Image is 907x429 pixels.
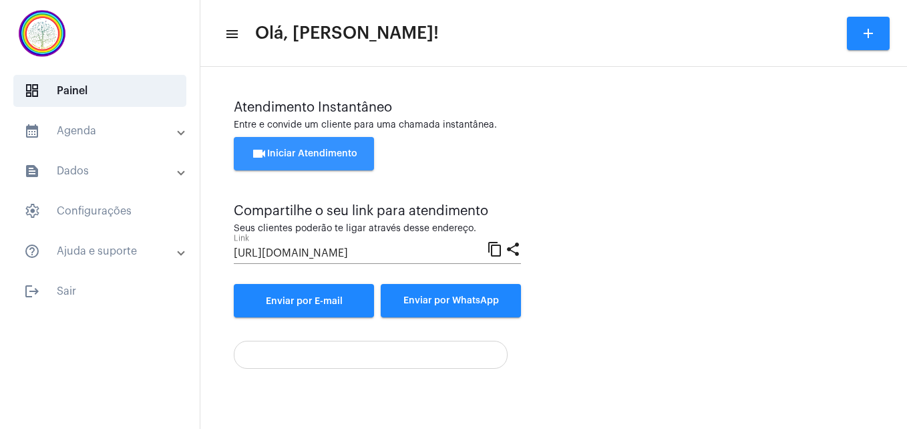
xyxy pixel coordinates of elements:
[251,149,357,158] span: Iniciar Atendimento
[8,115,200,147] mat-expansion-panel-header: sidenav iconAgenda
[8,155,200,187] mat-expansion-panel-header: sidenav iconDados
[234,284,374,317] a: Enviar por E-mail
[24,83,40,99] span: sidenav icon
[381,284,521,317] button: Enviar por WhatsApp
[13,75,186,107] span: Painel
[266,297,343,306] span: Enviar por E-mail
[487,241,503,257] mat-icon: content_copy
[234,224,521,234] div: Seus clientes poderão te ligar através desse endereço.
[224,26,238,42] mat-icon: sidenav icon
[8,235,200,267] mat-expansion-panel-header: sidenav iconAjuda e suporte
[234,100,874,115] div: Atendimento Instantâneo
[24,123,178,139] mat-panel-title: Agenda
[251,146,267,162] mat-icon: videocam
[24,203,40,219] span: sidenav icon
[234,120,874,130] div: Entre e convide um cliente para uma chamada instantânea.
[24,283,40,299] mat-icon: sidenav icon
[24,243,40,259] mat-icon: sidenav icon
[13,275,186,307] span: Sair
[24,123,40,139] mat-icon: sidenav icon
[13,195,186,227] span: Configurações
[234,137,374,170] button: Iniciar Atendimento
[234,204,521,219] div: Compartilhe o seu link para atendimento
[505,241,521,257] mat-icon: share
[403,296,499,305] span: Enviar por WhatsApp
[24,163,178,179] mat-panel-title: Dados
[255,23,439,44] span: Olá, [PERSON_NAME]!
[11,7,73,60] img: c337f8d0-2252-6d55-8527-ab50248c0d14.png
[860,25,876,41] mat-icon: add
[24,163,40,179] mat-icon: sidenav icon
[24,243,178,259] mat-panel-title: Ajuda e suporte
